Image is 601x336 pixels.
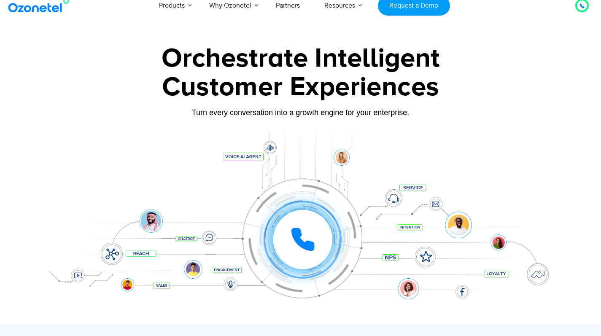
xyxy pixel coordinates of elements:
div: Orchestrate Intelligent [37,45,564,72]
div: Turn every conversation into a growth engine for your enterprise. [37,108,564,117]
div: Customer Experiences [37,67,564,108]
